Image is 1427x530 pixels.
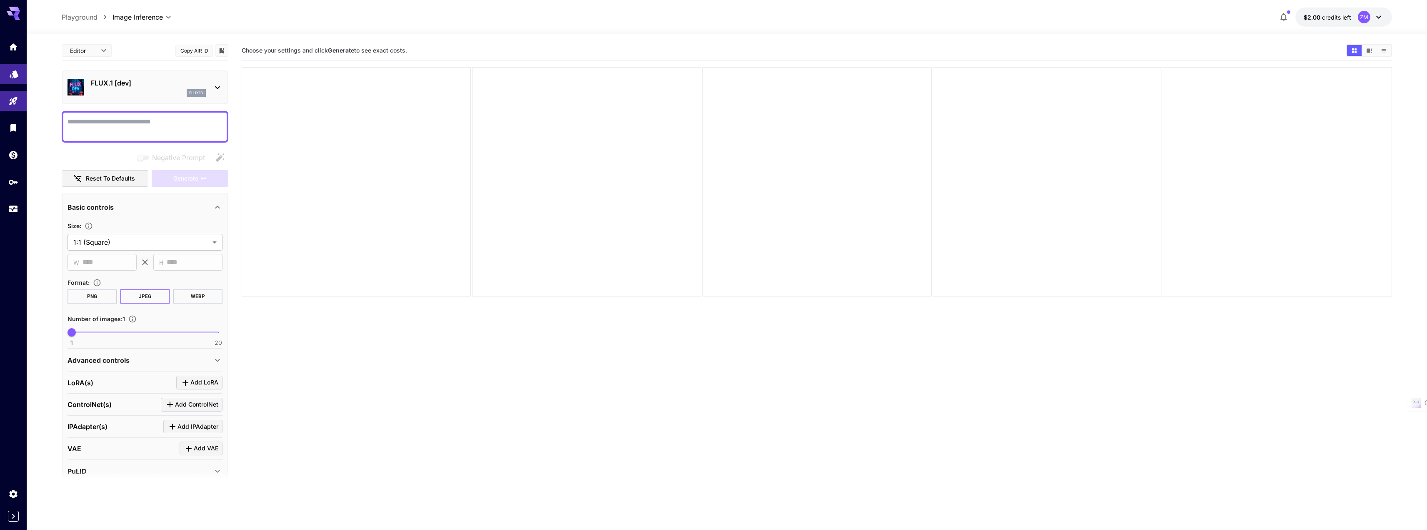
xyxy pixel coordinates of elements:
[8,204,18,214] div: Usage
[9,66,19,77] div: Models
[1304,14,1322,21] span: $2.00
[1377,45,1391,56] button: Show images in list view
[8,150,18,160] div: Wallet
[90,279,105,287] button: Choose the file format for the output image.
[8,489,18,499] div: Settings
[161,398,222,412] button: Click to add ControlNet
[176,376,222,389] button: Click to add LoRA
[8,177,18,187] div: API Keys
[8,42,18,52] div: Home
[8,511,19,522] button: Expand sidebar
[215,339,222,347] span: 20
[73,237,209,247] span: 1:1 (Square)
[62,12,112,22] nav: breadcrumb
[70,339,73,347] span: 1
[175,399,218,410] span: Add ControlNet
[67,279,90,286] span: Format :
[112,12,163,22] span: Image Inference
[173,289,222,304] button: WEBP
[67,466,87,476] p: PuLID
[194,443,218,454] span: Add VAE
[120,289,170,304] button: JPEG
[81,222,96,230] button: Adjust the dimensions of the generated image by specifying its width and height in pixels, or sel...
[218,45,225,55] button: Add to library
[67,222,81,229] span: Size :
[91,78,206,88] p: FLUX.1 [dev]
[163,420,222,434] button: Click to add IPAdapter
[67,197,222,217] div: Basic controls
[67,461,222,481] div: PuLID
[135,152,212,163] span: Negative prompts are not compatible with the selected model.
[1322,14,1351,21] span: credits left
[125,315,140,323] button: Specify how many images to generate in a single request. Each image generation will be charged se...
[70,46,96,55] span: Editor
[190,377,218,388] span: Add LoRA
[177,422,218,432] span: Add IPAdapter
[8,96,18,106] div: Playground
[62,170,148,187] button: Reset to defaults
[67,399,112,409] p: ControlNet(s)
[1347,45,1362,56] button: Show images in grid view
[67,355,130,365] p: Advanced controls
[189,90,203,96] p: flux1d
[1304,13,1351,22] div: $2.00
[67,444,81,454] p: VAE
[1358,11,1370,23] div: ZM
[180,442,222,455] button: Click to add VAE
[67,315,125,322] span: Number of images : 1
[152,153,205,163] span: Negative Prompt
[67,378,93,388] p: LoRA(s)
[1295,8,1392,27] button: $2.00ZM
[67,289,117,304] button: PNG
[67,350,222,370] div: Advanced controls
[328,47,354,54] b: Generate
[67,75,222,100] div: FLUX.1 [dev]flux1d
[67,202,114,212] p: Basic controls
[1346,44,1392,57] div: Show images in grid viewShow images in video viewShow images in list view
[175,45,213,57] button: Copy AIR ID
[242,47,407,54] span: Choose your settings and click to see exact costs.
[1362,45,1377,56] button: Show images in video view
[73,258,79,267] span: W
[8,123,18,133] div: Library
[159,258,163,267] span: H
[67,422,107,432] p: IPAdapter(s)
[62,12,97,22] a: Playground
